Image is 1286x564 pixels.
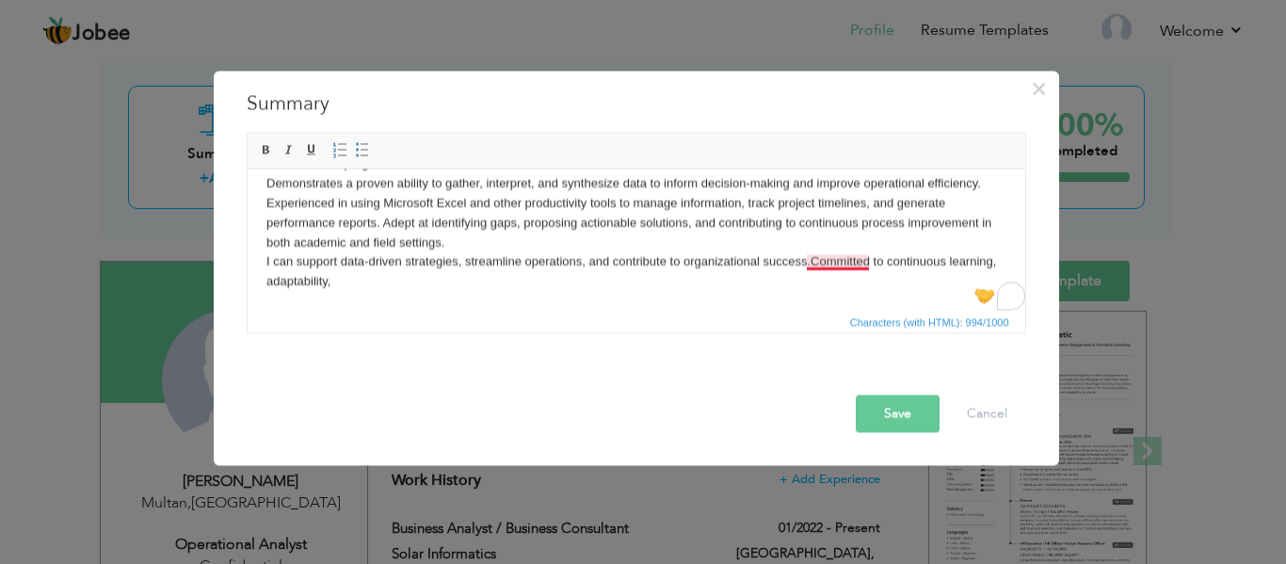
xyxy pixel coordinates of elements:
h3: Summary [247,89,1026,118]
button: Close [1024,73,1054,104]
button: Save [856,395,940,432]
div: Statistics [846,314,1015,330]
a: Bold [256,139,277,160]
a: Insert/Remove Bulleted List [352,139,373,160]
iframe: Rich Text Editor, summaryEditor [248,169,1025,310]
button: Cancel [948,395,1026,432]
a: Italic [279,139,299,160]
span: Characters (with HTML): 994/1000 [846,314,1013,330]
span: × [1031,72,1047,105]
a: Underline [301,139,322,160]
a: Insert/Remove Numbered List [330,139,350,160]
